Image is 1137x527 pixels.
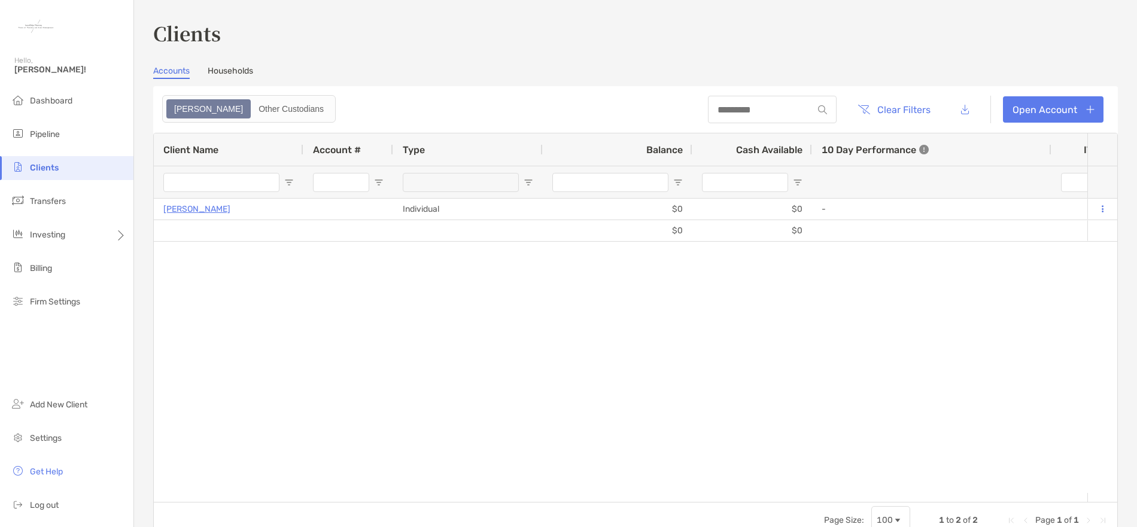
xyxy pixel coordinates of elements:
[822,133,929,166] div: 10 Day Performance
[524,178,533,187] button: Open Filter Menu
[1007,516,1016,525] div: First Page
[11,126,25,141] img: pipeline icon
[1098,516,1108,525] div: Last Page
[1003,96,1103,123] a: Open Account
[30,163,59,173] span: Clients
[946,515,954,525] span: to
[818,105,827,114] img: input icon
[14,65,126,75] span: [PERSON_NAME]!
[393,199,543,220] div: Individual
[163,173,279,192] input: Client Name Filter Input
[11,260,25,275] img: billing icon
[30,129,60,139] span: Pipeline
[30,467,63,477] span: Get Help
[552,173,668,192] input: Balance Filter Input
[14,5,57,48] img: Zoe Logo
[168,100,250,117] div: Zoe
[1084,516,1093,525] div: Next Page
[702,173,788,192] input: Cash Available Filter Input
[736,144,802,156] span: Cash Available
[1035,515,1055,525] span: Page
[208,66,253,79] a: Households
[1021,516,1030,525] div: Previous Page
[692,199,812,220] div: $0
[30,297,80,307] span: Firm Settings
[30,196,66,206] span: Transfers
[824,515,864,525] div: Page Size:
[153,19,1118,47] h3: Clients
[11,430,25,444] img: settings icon
[972,515,978,525] span: 2
[11,397,25,411] img: add_new_client icon
[162,95,336,123] div: segmented control
[1084,144,1114,156] div: ITD
[163,144,218,156] span: Client Name
[1051,199,1123,220] div: 0%
[849,96,940,123] button: Clear Filters
[30,433,62,443] span: Settings
[30,96,72,106] span: Dashboard
[1061,173,1099,192] input: ITD Filter Input
[939,515,944,525] span: 1
[374,178,384,187] button: Open Filter Menu
[1057,515,1062,525] span: 1
[11,227,25,241] img: investing icon
[30,263,52,273] span: Billing
[284,178,294,187] button: Open Filter Menu
[1064,515,1072,525] span: of
[11,193,25,208] img: transfers icon
[1074,515,1079,525] span: 1
[30,230,65,240] span: Investing
[646,144,683,156] span: Balance
[313,173,369,192] input: Account # Filter Input
[11,93,25,107] img: dashboard icon
[313,144,361,156] span: Account #
[692,220,812,241] div: $0
[822,199,1042,219] div: -
[11,294,25,308] img: firm-settings icon
[956,515,961,525] span: 2
[252,100,330,117] div: Other Custodians
[11,497,25,511] img: logout icon
[543,199,692,220] div: $0
[543,220,692,241] div: $0
[11,160,25,174] img: clients icon
[153,66,190,79] a: Accounts
[30,500,59,510] span: Log out
[11,464,25,478] img: get-help icon
[673,178,683,187] button: Open Filter Menu
[793,178,802,187] button: Open Filter Menu
[403,144,425,156] span: Type
[877,515,893,525] div: 100
[30,400,87,410] span: Add New Client
[963,515,971,525] span: of
[163,202,230,217] a: [PERSON_NAME]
